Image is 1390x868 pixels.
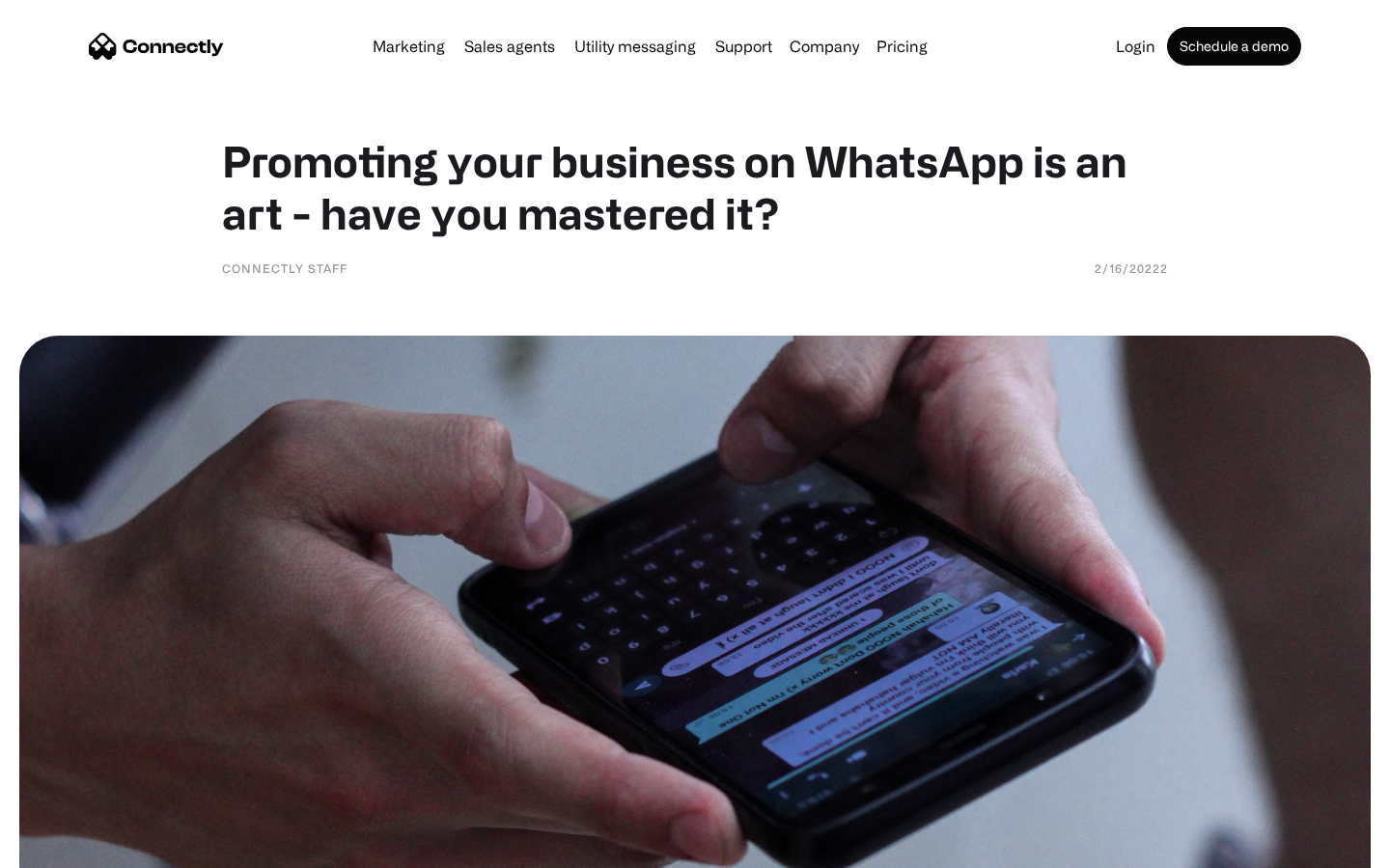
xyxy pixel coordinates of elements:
a: home [89,32,224,61]
div: 2/16/20222 [1095,258,1168,278]
div: Company [790,33,859,60]
a: Utility messaging [567,39,704,54]
a: Schedule a demo [1167,27,1301,66]
a: Sales agents [457,39,563,54]
div: Company [784,33,865,60]
a: Login [1108,39,1163,54]
a: Support [708,39,780,54]
aside: Language selected: English [19,834,116,861]
a: Pricing [869,39,935,54]
ul: Language list [39,834,116,861]
a: Marketing [365,39,453,54]
h1: Promoting your business on WhatsApp is an art - have you mastered it? [222,135,1168,239]
div: Connectly Staff [222,258,347,278]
